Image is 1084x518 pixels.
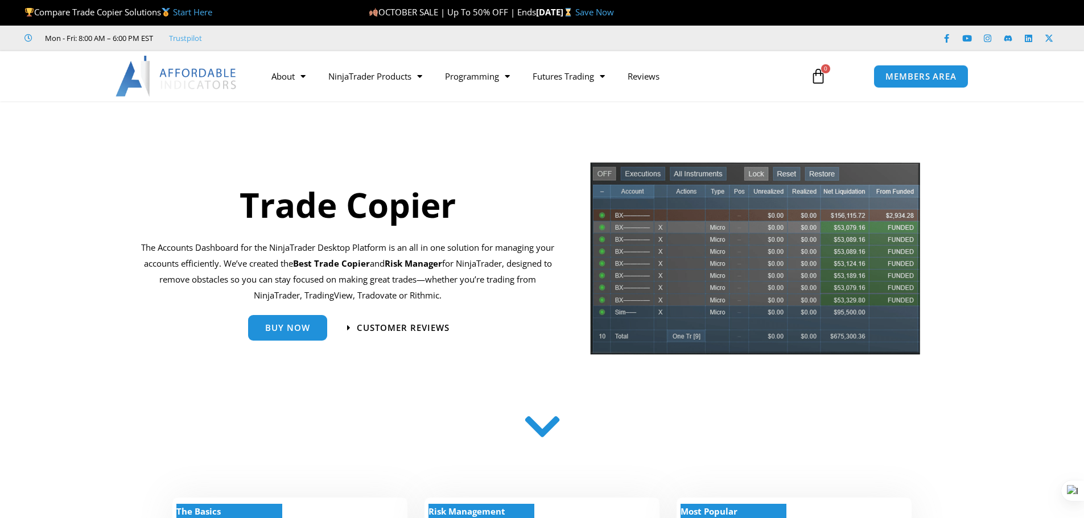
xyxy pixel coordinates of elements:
[24,6,212,18] span: Compare Trade Copier Solutions
[873,65,968,88] a: MEMBERS AREA
[357,324,450,332] span: Customer Reviews
[42,31,153,45] span: Mon - Fri: 8:00 AM – 6:00 PM EST
[681,505,737,517] strong: Most Popular
[25,8,34,16] img: 🏆
[116,56,238,97] img: LogoAI | Affordable Indicators – NinjaTrader
[176,505,221,517] strong: The Basics
[885,72,957,81] span: MEMBERS AREA
[385,258,442,269] strong: Risk Manager
[369,8,378,16] img: 🍂
[793,60,843,93] a: 0
[521,63,616,89] a: Futures Trading
[575,6,614,18] a: Save Now
[169,31,202,45] a: Trustpilot
[248,315,327,341] a: Buy Now
[616,63,671,89] a: Reviews
[265,324,310,332] span: Buy Now
[141,181,555,229] h1: Trade Copier
[428,505,505,517] strong: Risk Management
[162,8,170,16] img: 🥇
[536,6,575,18] strong: [DATE]
[317,63,434,89] a: NinjaTrader Products
[141,240,555,303] p: The Accounts Dashboard for the NinjaTrader Desktop Platform is an all in one solution for managin...
[369,6,536,18] span: OCTOBER SALE | Up To 50% OFF | Ends
[821,64,830,73] span: 0
[173,6,212,18] a: Start Here
[347,324,450,332] a: Customer Reviews
[260,63,317,89] a: About
[589,161,921,364] img: tradecopier | Affordable Indicators – NinjaTrader
[260,63,797,89] nav: Menu
[293,258,370,269] b: Best Trade Copier
[564,8,572,16] img: ⌛
[434,63,521,89] a: Programming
